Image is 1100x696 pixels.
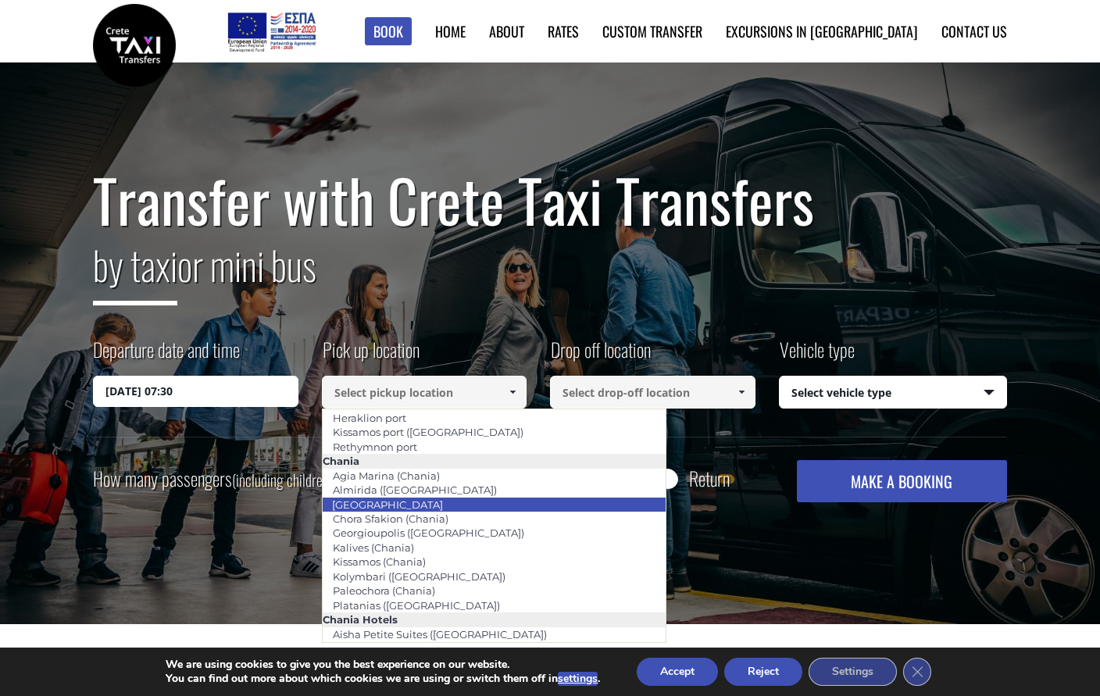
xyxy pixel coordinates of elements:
[500,376,526,409] a: Show All Items
[323,537,424,559] a: Kalives (Chania)
[93,167,1007,233] h1: Transfer with Crete Taxi Transfers
[323,436,427,458] a: Rethymnon port
[323,612,666,626] li: Chania Hotels
[724,658,802,686] button: Reject
[322,376,527,409] input: Select pickup location
[93,336,240,376] label: Departure date and time
[809,658,897,686] button: Settings
[689,469,730,488] label: Return
[558,672,598,686] button: settings
[323,551,436,573] a: Kissamos (Chania)
[489,21,524,41] a: About
[93,4,176,87] img: Crete Taxi Transfers | Safe Taxi Transfer Services from to Heraklion Airport, Chania Airport, Ret...
[323,465,450,487] a: Agia Marina (Chania)
[548,21,579,41] a: Rates
[365,17,412,46] a: Book
[322,336,420,376] label: Pick up location
[323,594,510,616] a: Platanias ([GEOGRAPHIC_DATA])
[225,8,318,55] img: e-bannersEUERDF180X90.jpg
[323,421,534,443] a: Kissamos port ([GEOGRAPHIC_DATA])
[779,336,855,376] label: Vehicle type
[941,21,1007,41] a: Contact us
[322,494,453,516] a: [GEOGRAPHIC_DATA]
[323,623,557,645] a: Aisha Petite Suites ([GEOGRAPHIC_DATA])
[93,233,1007,317] h2: or mini bus
[323,580,445,601] a: Paleochora (Chania)
[166,672,600,686] p: You can find out more about which cookies we are using or switch them off in .
[726,21,918,41] a: Excursions in [GEOGRAPHIC_DATA]
[323,479,507,501] a: Almirida ([GEOGRAPHIC_DATA])
[323,454,666,468] li: Chania
[602,21,702,41] a: Custom Transfer
[550,336,651,376] label: Drop off location
[797,460,1007,502] button: MAKE A BOOKING
[323,522,534,544] a: Georgioupolis ([GEOGRAPHIC_DATA])
[93,235,177,305] span: by taxi
[550,376,755,409] input: Select drop-off location
[323,566,516,587] a: Kolymbari ([GEOGRAPHIC_DATA])
[903,658,931,686] button: Close GDPR Cookie Banner
[166,658,600,672] p: We are using cookies to give you the best experience on our website.
[93,35,176,52] a: Crete Taxi Transfers | Safe Taxi Transfer Services from to Heraklion Airport, Chania Airport, Ret...
[435,21,466,41] a: Home
[93,460,341,498] label: How many passengers ?
[780,377,1007,409] span: Select vehicle type
[728,376,754,409] a: Show All Items
[232,468,333,491] small: (including children)
[637,658,718,686] button: Accept
[323,508,459,530] a: Chora Sfakion (Chania)
[323,407,416,429] a: Heraklion port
